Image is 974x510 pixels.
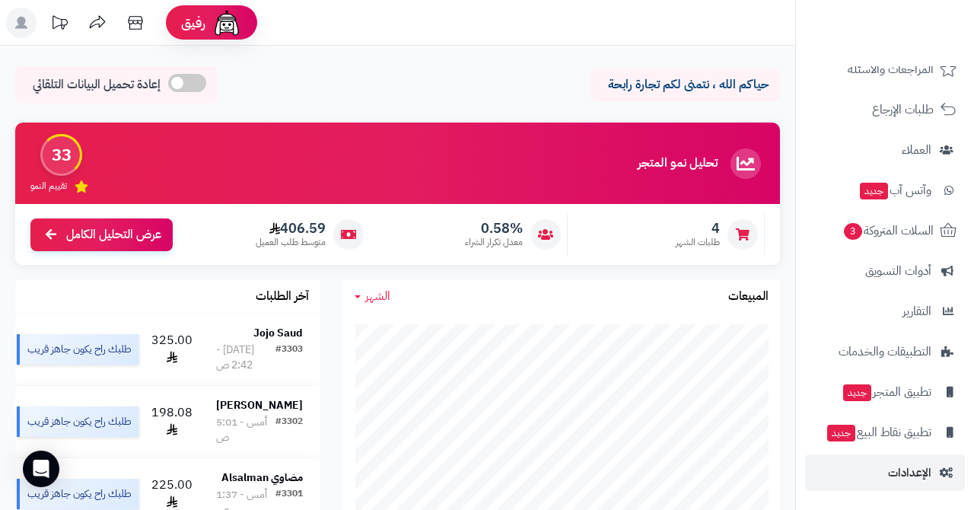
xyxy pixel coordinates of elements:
[842,381,931,403] span: تطبيق المتجر
[805,454,965,491] a: الإعدادات
[256,236,326,249] span: متوسط طلب العميل
[17,479,139,509] div: طلبك راح يكون جاهز قريب
[805,91,965,128] a: طلبات الإرجاع
[355,288,390,305] a: الشهر
[842,220,934,241] span: السلات المتروكة
[275,343,303,373] div: #3303
[33,76,161,94] span: إعادة تحميل البيانات التلقائي
[805,333,965,370] a: التطبيقات والخدمات
[805,212,965,249] a: السلات المتروكة3
[826,422,931,443] span: تطبيق نقاط البيع
[676,220,720,237] span: 4
[805,414,965,451] a: تطبيق نقاط البيعجديد
[275,415,303,445] div: #3302
[865,260,931,282] span: أدوات التسويق
[181,14,205,32] span: رفيق
[256,290,309,304] h3: آخر الطلبات
[465,236,523,249] span: معدل تكرار الشراء
[253,325,303,341] strong: Jojo Saud
[902,301,931,322] span: التقارير
[17,406,139,437] div: طلبك راح يكون جاهز قريب
[888,462,931,483] span: الإعدادات
[805,172,965,209] a: وآتس آبجديد
[805,293,965,330] a: التقارير
[216,415,275,445] div: أمس - 5:01 ص
[145,386,199,457] td: 198.08
[17,334,139,365] div: طلبك راح يكون جاهز قريب
[805,51,965,88] a: المراجعات والأسئلة
[805,253,965,289] a: أدوات التسويق
[858,180,931,201] span: وآتس آب
[860,183,888,199] span: جديد
[216,343,275,373] div: [DATE] - 2:42 ص
[843,384,871,401] span: جديد
[805,374,965,410] a: تطبيق المتجرجديد
[66,226,161,244] span: عرض التحليل الكامل
[638,157,718,171] h3: تحليل نمو المتجر
[728,290,769,304] h3: المبيعات
[256,220,326,237] span: 406.59
[30,180,67,193] span: تقييم النمو
[216,397,303,413] strong: [PERSON_NAME]
[827,425,855,441] span: جديد
[221,470,303,486] strong: مضاوي Alsalman
[844,223,862,240] span: 3
[839,341,931,362] span: التطبيقات والخدمات
[212,8,242,38] img: ai-face.png
[365,287,390,305] span: الشهر
[902,139,931,161] span: العملاء
[23,451,59,487] div: Open Intercom Messenger
[872,99,934,120] span: طلبات الإرجاع
[30,218,173,251] a: عرض التحليل الكامل
[145,314,199,385] td: 325.00
[805,132,965,168] a: العملاء
[601,76,769,94] p: حياكم الله ، نتمنى لكم تجارة رابحة
[676,236,720,249] span: طلبات الشهر
[848,59,934,80] span: المراجعات والأسئلة
[465,220,523,237] span: 0.58%
[40,8,78,42] a: تحديثات المنصة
